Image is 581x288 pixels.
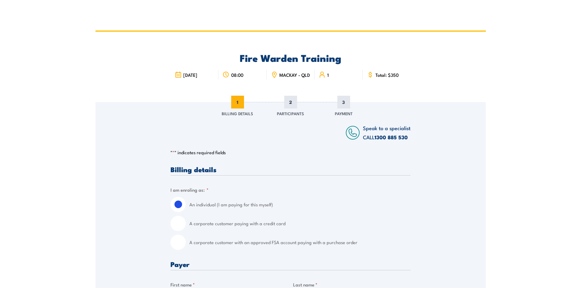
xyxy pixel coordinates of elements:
[222,110,253,116] span: Billing Details
[375,133,408,141] a: 1300 885 530
[231,96,244,108] span: 1
[327,72,329,77] span: 1
[183,72,197,77] span: [DATE]
[363,124,411,141] span: Speak to a specialist CALL
[170,281,288,288] label: First name
[337,96,350,108] span: 3
[279,72,310,77] span: MACKAY - QLD
[170,166,411,173] h3: Billing details
[189,216,411,231] label: A corporate customer paying with a credit card
[293,281,411,288] label: Last name
[277,110,304,116] span: Participants
[189,235,411,250] label: A corporate customer with an approved FSA account paying with a purchase order
[170,261,411,268] h3: Payer
[284,96,297,108] span: 2
[189,197,411,212] label: An individual (I am paying for this myself)
[170,53,411,62] h2: Fire Warden Training
[375,72,399,77] span: Total: $350
[231,72,243,77] span: 08:00
[170,149,411,155] p: " " indicates required fields
[335,110,353,116] span: Payment
[170,186,209,193] legend: I am enroling as:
